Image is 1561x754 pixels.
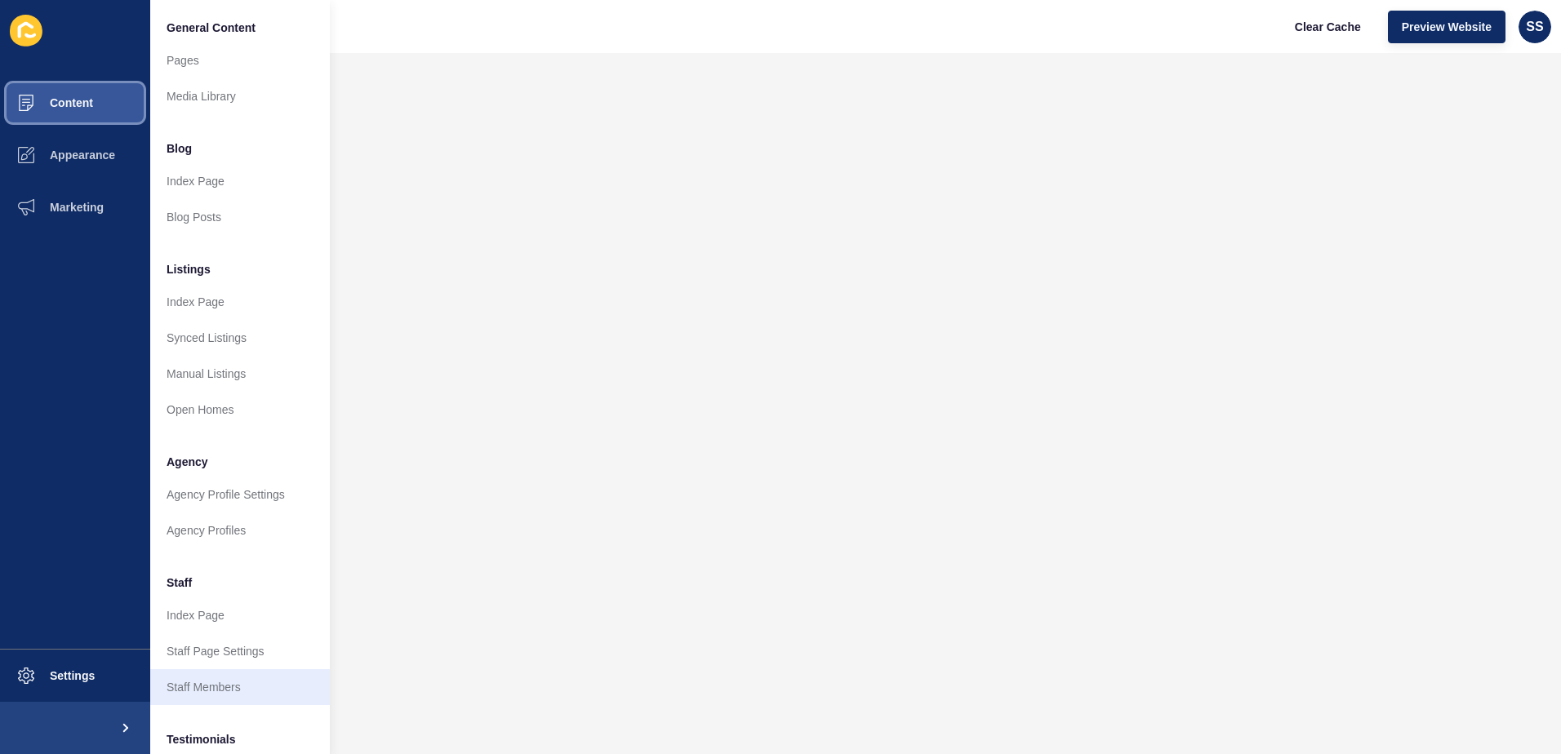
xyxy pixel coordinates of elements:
span: Staff [167,574,192,591]
span: Clear Cache [1295,19,1361,35]
a: Media Library [150,78,330,114]
span: Listings [167,261,211,277]
a: Pages [150,42,330,78]
a: Staff Members [150,669,330,705]
a: Agency Profiles [150,512,330,548]
span: General Content [167,20,256,36]
a: Staff Page Settings [150,633,330,669]
a: Open Homes [150,392,330,428]
span: Agency [167,454,208,470]
button: Clear Cache [1281,11,1375,43]
a: Index Page [150,284,330,320]
a: Index Page [150,163,330,199]
a: Blog Posts [150,199,330,235]
span: Testimonials [167,731,236,747]
span: Preview Website [1402,19,1492,35]
button: Preview Website [1388,11,1505,43]
span: Blog [167,140,192,157]
a: Agency Profile Settings [150,477,330,512]
a: Index Page [150,597,330,633]
a: Manual Listings [150,356,330,392]
span: SS [1526,19,1543,35]
a: Synced Listings [150,320,330,356]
